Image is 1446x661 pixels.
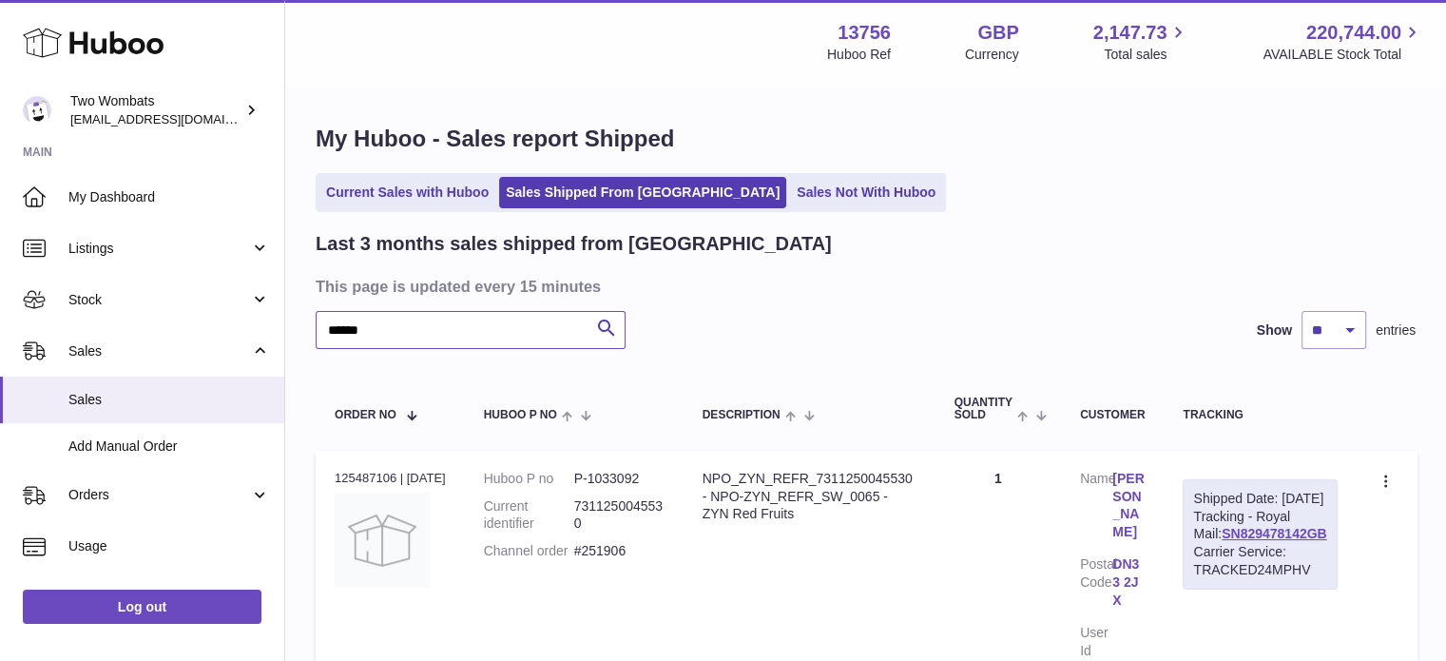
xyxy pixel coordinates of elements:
[1376,321,1416,340] span: entries
[1104,46,1188,64] span: Total sales
[703,409,781,421] span: Description
[1193,490,1326,508] div: Shipped Date: [DATE]
[1112,470,1145,542] a: [PERSON_NAME]
[484,470,574,488] dt: Huboo P no
[790,177,942,208] a: Sales Not With Huboo
[335,493,430,588] img: no-photo.jpg
[574,497,665,534] dd: 7311250045530
[23,590,261,624] a: Log out
[1193,543,1326,579] div: Carrier Service: TRACKED24MPHV
[703,470,916,524] div: NPO_ZYN_REFR_7311250045530 - NPO-ZYN_REFR_SW_0065 - ZYN Red Fruits
[335,409,396,421] span: Order No
[70,111,280,126] span: [EMAIL_ADDRESS][DOMAIN_NAME]
[574,470,665,488] dd: P-1033092
[484,497,574,534] dt: Current identifier
[965,46,1019,64] div: Currency
[1080,624,1112,660] dt: User Id
[1183,479,1337,590] div: Tracking - Royal Mail:
[1112,555,1145,610] a: DN33 2JX
[319,177,495,208] a: Current Sales with Huboo
[1093,20,1189,64] a: 2,147.73 Total sales
[70,92,241,128] div: Two Wombats
[954,397,1012,421] span: Quantity Sold
[1080,555,1112,614] dt: Postal Code
[68,291,250,309] span: Stock
[68,486,250,504] span: Orders
[316,231,832,257] h2: Last 3 months sales shipped from [GEOGRAPHIC_DATA]
[574,542,665,560] dd: #251906
[335,470,446,487] div: 125487106 | [DATE]
[1093,20,1167,46] span: 2,147.73
[827,46,891,64] div: Huboo Ref
[1080,409,1145,421] div: Customer
[23,96,51,125] img: internalAdmin-13756@internal.huboo.com
[1306,20,1401,46] span: 220,744.00
[68,437,270,456] span: Add Manual Order
[68,342,250,360] span: Sales
[499,177,786,208] a: Sales Shipped From [GEOGRAPHIC_DATA]
[484,542,574,560] dt: Channel order
[484,409,557,421] span: Huboo P no
[977,20,1018,46] strong: GBP
[1257,321,1292,340] label: Show
[838,20,891,46] strong: 13756
[316,124,1416,154] h1: My Huboo - Sales report Shipped
[316,276,1411,297] h3: This page is updated every 15 minutes
[68,240,250,258] span: Listings
[1263,46,1423,64] span: AVAILABLE Stock Total
[68,391,270,409] span: Sales
[68,188,270,206] span: My Dashboard
[68,537,270,555] span: Usage
[1183,409,1337,421] div: Tracking
[1263,20,1423,64] a: 220,744.00 AVAILABLE Stock Total
[1222,526,1327,541] a: SN829478142GB
[1080,470,1112,547] dt: Name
